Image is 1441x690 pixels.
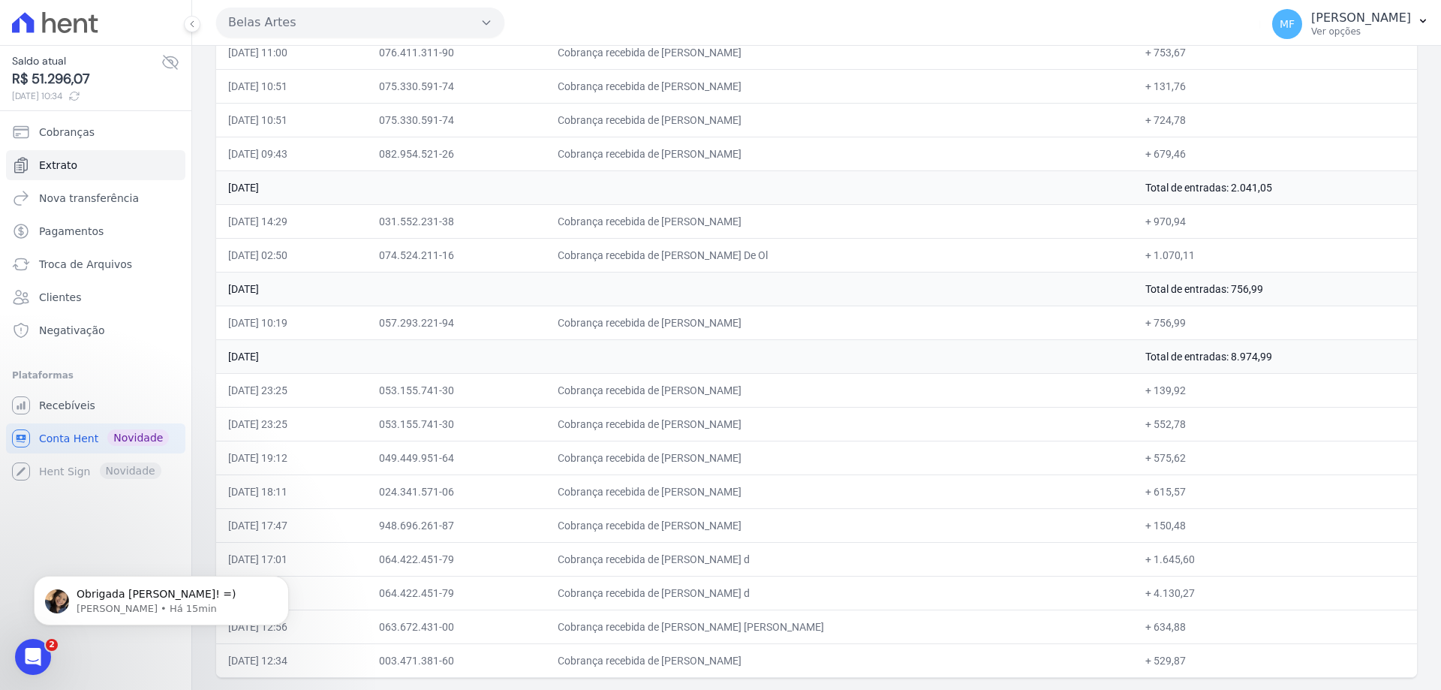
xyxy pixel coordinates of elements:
[1133,576,1417,610] td: + 4.130,27
[367,407,546,441] td: 053.155.741-30
[1260,3,1441,45] button: MF [PERSON_NAME] Ver opções
[6,249,185,279] a: Troca de Arquivos
[367,35,546,69] td: 076.411.311-90
[546,576,1133,610] td: Cobrança recebida de [PERSON_NAME] d
[367,306,546,339] td: 057.293.221-94
[546,542,1133,576] td: Cobrança recebida de [PERSON_NAME] d
[546,508,1133,542] td: Cobrança recebida de [PERSON_NAME]
[1133,542,1417,576] td: + 1.645,60
[1133,441,1417,475] td: + 575,62
[546,610,1133,643] td: Cobrança recebida de [PERSON_NAME] [PERSON_NAME]
[546,35,1133,69] td: Cobrança recebida de [PERSON_NAME]
[15,639,51,675] iframe: Intercom live chat
[367,542,546,576] td: 064.422.451-79
[216,272,1133,306] td: [DATE]
[6,150,185,180] a: Extrato
[216,373,367,407] td: [DATE] 23:25
[216,103,367,137] td: [DATE] 10:51
[12,117,179,487] nav: Sidebar
[11,544,311,649] iframe: Intercom notifications mensagem
[1133,137,1417,170] td: + 679,46
[39,398,95,413] span: Recebíveis
[12,53,161,69] span: Saldo atual
[6,282,185,312] a: Clientes
[6,117,185,147] a: Cobranças
[1311,11,1411,26] p: [PERSON_NAME]
[367,610,546,643] td: 063.672.431-00
[1133,69,1417,103] td: + 131,76
[367,373,546,407] td: 053.155.741-30
[367,204,546,238] td: 031.552.231-38
[39,290,81,305] span: Clientes
[6,216,185,246] a: Pagamentos
[546,441,1133,475] td: Cobrança recebida de [PERSON_NAME]
[367,576,546,610] td: 064.422.451-79
[39,158,77,173] span: Extrato
[367,508,546,542] td: 948.696.261-87
[216,339,1133,373] td: [DATE]
[1133,475,1417,508] td: + 615,57
[6,183,185,213] a: Nova transferência
[1133,272,1417,306] td: Total de entradas: 756,99
[216,137,367,170] td: [DATE] 09:43
[6,315,185,345] a: Negativação
[107,429,169,446] span: Novidade
[216,407,367,441] td: [DATE] 23:25
[546,306,1133,339] td: Cobrança recebida de [PERSON_NAME]
[12,366,179,384] div: Plataformas
[546,238,1133,272] td: Cobrança recebida de [PERSON_NAME] De Ol
[216,306,367,339] td: [DATE] 10:19
[216,170,1133,204] td: [DATE]
[1133,508,1417,542] td: + 150,48
[12,69,161,89] span: R$ 51.296,07
[1133,373,1417,407] td: + 139,92
[39,191,139,206] span: Nova transferência
[216,8,504,38] button: Belas Artes
[367,643,546,677] td: 003.471.381-60
[546,407,1133,441] td: Cobrança recebida de [PERSON_NAME]
[546,373,1133,407] td: Cobrança recebida de [PERSON_NAME]
[1133,170,1417,204] td: Total de entradas: 2.041,05
[546,204,1133,238] td: Cobrança recebida de [PERSON_NAME]
[216,643,367,677] td: [DATE] 12:34
[216,238,367,272] td: [DATE] 02:50
[546,475,1133,508] td: Cobrança recebida de [PERSON_NAME]
[6,423,185,453] a: Conta Hent Novidade
[1133,238,1417,272] td: + 1.070,11
[1133,306,1417,339] td: + 756,99
[46,639,58,651] span: 2
[216,204,367,238] td: [DATE] 14:29
[216,542,367,576] td: [DATE] 17:01
[367,238,546,272] td: 074.524.211-16
[216,35,367,69] td: [DATE] 11:00
[216,508,367,542] td: [DATE] 17:47
[546,137,1133,170] td: Cobrança recebida de [PERSON_NAME]
[546,643,1133,677] td: Cobrança recebida de [PERSON_NAME]
[216,441,367,475] td: [DATE] 19:12
[1133,103,1417,137] td: + 724,78
[546,69,1133,103] td: Cobrança recebida de [PERSON_NAME]
[216,69,367,103] td: [DATE] 10:51
[367,475,546,508] td: 024.341.571-06
[1133,643,1417,677] td: + 529,87
[1133,204,1417,238] td: + 970,94
[367,103,546,137] td: 075.330.591-74
[1133,339,1417,373] td: Total de entradas: 8.974,99
[39,125,95,140] span: Cobranças
[546,103,1133,137] td: Cobrança recebida de [PERSON_NAME]
[12,89,161,103] span: [DATE] 10:34
[1133,35,1417,69] td: + 753,67
[1280,19,1295,29] span: MF
[367,137,546,170] td: 082.954.521-26
[39,323,105,338] span: Negativação
[367,441,546,475] td: 049.449.951-64
[6,390,185,420] a: Recebíveis
[367,69,546,103] td: 075.330.591-74
[39,224,104,239] span: Pagamentos
[39,431,98,446] span: Conta Hent
[1311,26,1411,38] p: Ver opções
